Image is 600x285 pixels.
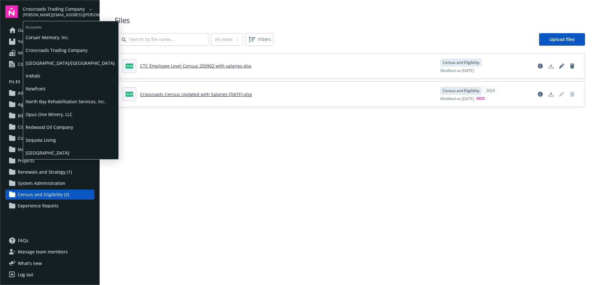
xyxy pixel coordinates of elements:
[126,92,133,96] span: xlsx
[115,15,585,26] span: Files
[258,36,271,43] span: Filters
[18,167,72,177] span: Renewals and Strategy (1)
[557,61,567,71] a: Edit document
[535,61,545,71] a: View file details
[5,190,94,200] a: Census and Eligibility (2)
[5,145,94,155] a: Marketing
[18,190,69,200] span: Census and Eligibility (2)
[18,156,34,166] span: Projects
[18,260,42,267] span: What ' s new
[18,201,58,211] span: Experience Reports
[126,64,133,68] span: xlsx
[18,48,48,58] span: Vendor search
[18,111,55,121] span: Billing and Audits
[5,247,94,257] a: Manage team members
[5,156,94,166] a: Projects
[5,59,94,69] a: Compliance resources
[18,236,28,246] span: FAQs
[247,34,272,44] span: Filters
[440,96,474,102] span: Modified on [DATE]
[567,89,577,99] span: Delete document
[557,89,567,99] span: Edit document
[18,133,62,143] span: Communications (28)
[23,6,87,12] span: Crossroads Trading Company
[443,60,479,65] span: Census and Eligibility
[18,88,42,98] span: All files (45)
[18,25,37,35] span: Overview
[539,33,585,46] a: Upload files
[440,68,474,74] span: Modified on [DATE]
[26,31,116,44] span: Corsair Memory, Inc.
[5,236,94,246] a: FAQs
[546,89,556,99] a: Download document
[5,122,94,132] a: Compliance (13)
[87,6,94,13] a: arrowDropDown
[5,99,94,109] a: Agreements (1)
[18,122,51,132] span: Compliance (13)
[443,88,479,94] span: Census and Eligibility
[26,69,116,82] span: InMobi
[18,99,49,109] span: Agreements (1)
[5,5,18,18] img: navigator-logo.svg
[483,87,498,95] div: 2024
[140,63,251,69] a: CTC Employee Level Census 250902 with salaries.xlsx
[18,59,64,69] span: Compliance resources
[5,25,94,35] a: Overview
[5,167,94,177] a: Renewals and Strategy (1)
[5,37,94,47] a: Your benefits
[115,33,208,46] input: Search by file name...
[567,61,577,71] a: Delete document
[140,91,252,97] a: Crossroads Census Updated with Salaries [DATE].xlsx
[26,108,116,121] span: Opus One Winery, LLC
[5,79,94,87] button: Files
[18,37,46,47] span: Your benefits
[5,201,94,211] a: Experience Reports
[26,121,116,134] span: Redwood Oil Company
[26,146,116,159] span: [GEOGRAPHIC_DATA]
[5,88,94,98] a: All files (45)
[23,12,87,18] span: [PERSON_NAME][EMAIL_ADDRESS][PERSON_NAME][DOMAIN_NAME]
[5,111,94,121] a: Billing and Audits
[549,36,575,42] span: Upload files
[18,247,68,257] span: Manage team members
[18,145,39,155] span: Marketing
[546,61,556,71] a: Download document
[26,134,116,146] span: Sequoia Living
[26,57,116,69] span: [GEOGRAPHIC_DATA]/[GEOGRAPHIC_DATA]
[5,260,52,267] button: What's new
[18,270,33,280] div: Log out
[23,21,118,31] span: Accounts
[26,95,116,108] span: North Bay Rehabilitation Services, Inc.
[5,178,94,188] a: System Administration
[23,5,94,18] button: Crossroads Trading Company[PERSON_NAME][EMAIL_ADDRESS][PERSON_NAME][DOMAIN_NAME]arrowDropDown
[5,48,94,58] a: Vendor search
[26,44,116,57] span: Crossroads Trading Company
[26,82,116,95] span: Newfront
[5,133,94,143] a: Communications (28)
[535,89,545,99] a: View file details
[18,178,65,188] span: System Administration
[246,33,273,46] button: Filters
